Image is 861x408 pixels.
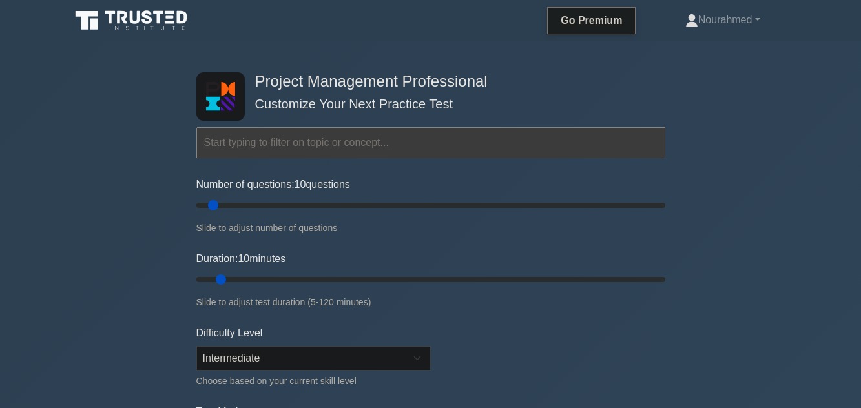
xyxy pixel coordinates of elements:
[238,253,249,264] span: 10
[196,251,286,267] label: Duration: minutes
[553,12,630,28] a: Go Premium
[196,325,263,341] label: Difficulty Level
[196,294,665,310] div: Slide to adjust test duration (5-120 minutes)
[654,7,791,33] a: Nourahmed
[295,179,306,190] span: 10
[250,72,602,91] h4: Project Management Professional
[196,127,665,158] input: Start typing to filter on topic or concept...
[196,373,431,389] div: Choose based on your current skill level
[196,177,350,192] label: Number of questions: questions
[196,220,665,236] div: Slide to adjust number of questions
